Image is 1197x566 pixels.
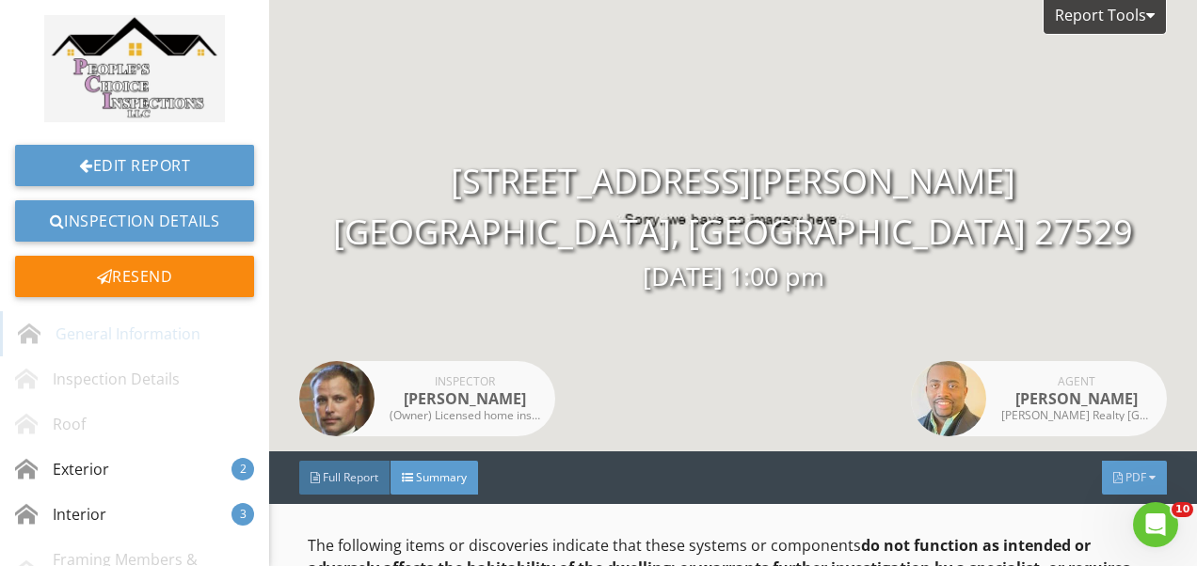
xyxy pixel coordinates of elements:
a: Inspector [PERSON_NAME] (Owner) Licensed home inspector MD & NC thru AHIT, Licensed/Certified in ... [299,361,555,436]
div: Agent [1001,376,1152,387]
div: 3 [231,503,254,526]
img: People%27s_Choice_logo.jpg [44,15,225,122]
div: Interior [15,503,106,526]
div: Inspection Details [15,368,180,390]
div: [DATE] 1:00 pm [269,258,1197,296]
div: General Information [18,322,200,345]
div: Inspector [390,376,540,387]
div: [STREET_ADDRESS][PERSON_NAME] [GEOGRAPHIC_DATA], [GEOGRAPHIC_DATA] 27529 [269,156,1197,296]
div: [PERSON_NAME] [390,387,540,410]
a: Edit Report [15,145,254,186]
div: Exterior [15,458,109,480]
span: 10 [1172,502,1193,517]
div: [PERSON_NAME] Realty [GEOGRAPHIC_DATA] [1001,410,1152,421]
span: Full Report [323,469,378,485]
img: data [911,361,986,436]
span: PDF [1125,469,1146,485]
img: face_pic.jpg [299,361,375,436]
a: Inspection Details [15,200,254,242]
div: 2 [231,458,254,480]
span: Summary [416,469,467,485]
iframe: Intercom live chat [1133,502,1178,547]
div: (Owner) Licensed home inspector MD & NC thru AHIT, Licensed/Certified in [GEOGRAPHIC_DATA], Mold,... [390,410,540,421]
div: Roof [15,413,86,435]
div: [PERSON_NAME] [1001,387,1152,410]
div: Resend [15,256,254,297]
